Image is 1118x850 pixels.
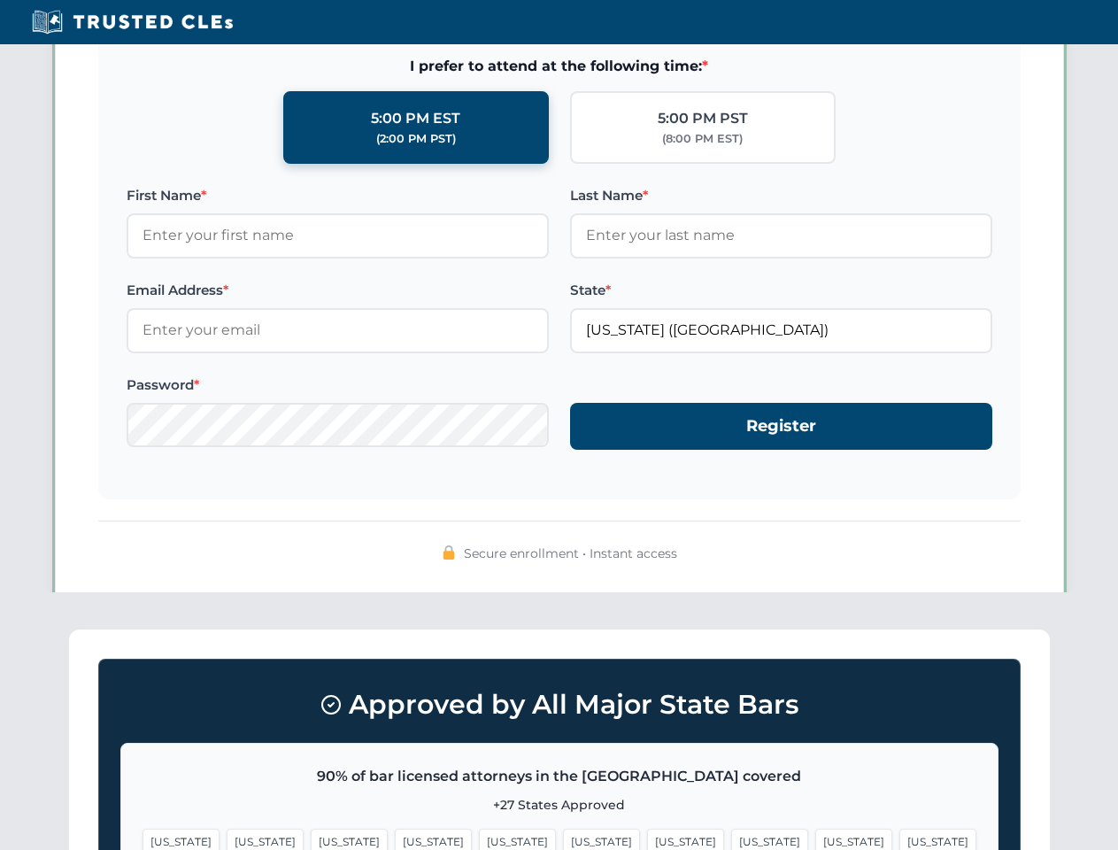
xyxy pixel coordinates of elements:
[570,403,992,450] button: Register
[442,545,456,560] img: 🔒
[570,185,992,206] label: Last Name
[127,213,549,258] input: Enter your first name
[570,308,992,352] input: Florida (FL)
[127,280,549,301] label: Email Address
[570,213,992,258] input: Enter your last name
[127,308,549,352] input: Enter your email
[120,681,998,729] h3: Approved by All Major State Bars
[464,544,677,563] span: Secure enrollment • Instant access
[127,55,992,78] span: I prefer to attend at the following time:
[143,765,976,788] p: 90% of bar licensed attorneys in the [GEOGRAPHIC_DATA] covered
[127,185,549,206] label: First Name
[143,795,976,815] p: +27 States Approved
[371,107,460,130] div: 5:00 PM EST
[570,280,992,301] label: State
[658,107,748,130] div: 5:00 PM PST
[662,130,743,148] div: (8:00 PM EST)
[376,130,456,148] div: (2:00 PM PST)
[127,375,549,396] label: Password
[27,9,238,35] img: Trusted CLEs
